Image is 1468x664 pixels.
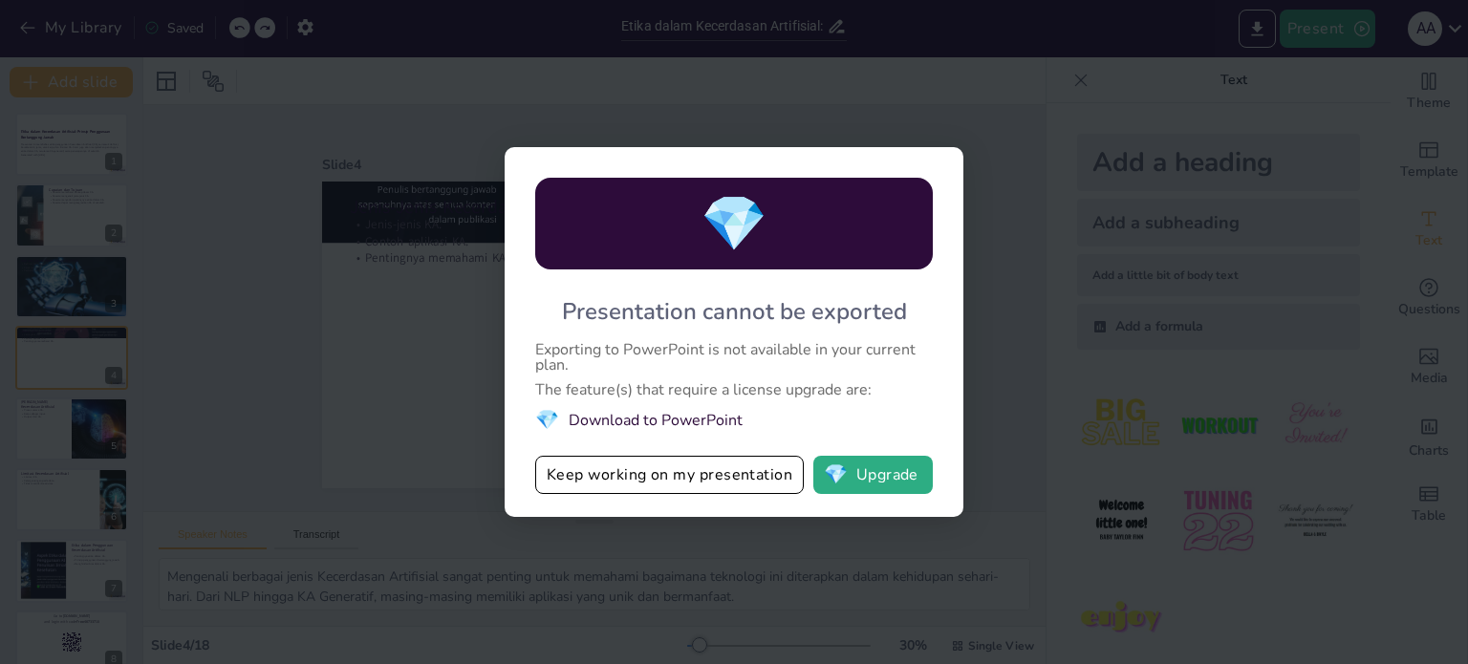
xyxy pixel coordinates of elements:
[535,407,559,433] span: diamond
[562,296,907,327] div: Presentation cannot be exported
[535,407,933,433] li: Download to PowerPoint
[535,456,804,494] button: Keep working on my presentation
[813,456,933,494] button: diamondUpgrade
[701,187,767,261] span: diamond
[535,382,933,397] div: The feature(s) that require a license upgrade are:
[535,342,933,373] div: Exporting to PowerPoint is not available in your current plan.
[824,465,848,484] span: diamond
